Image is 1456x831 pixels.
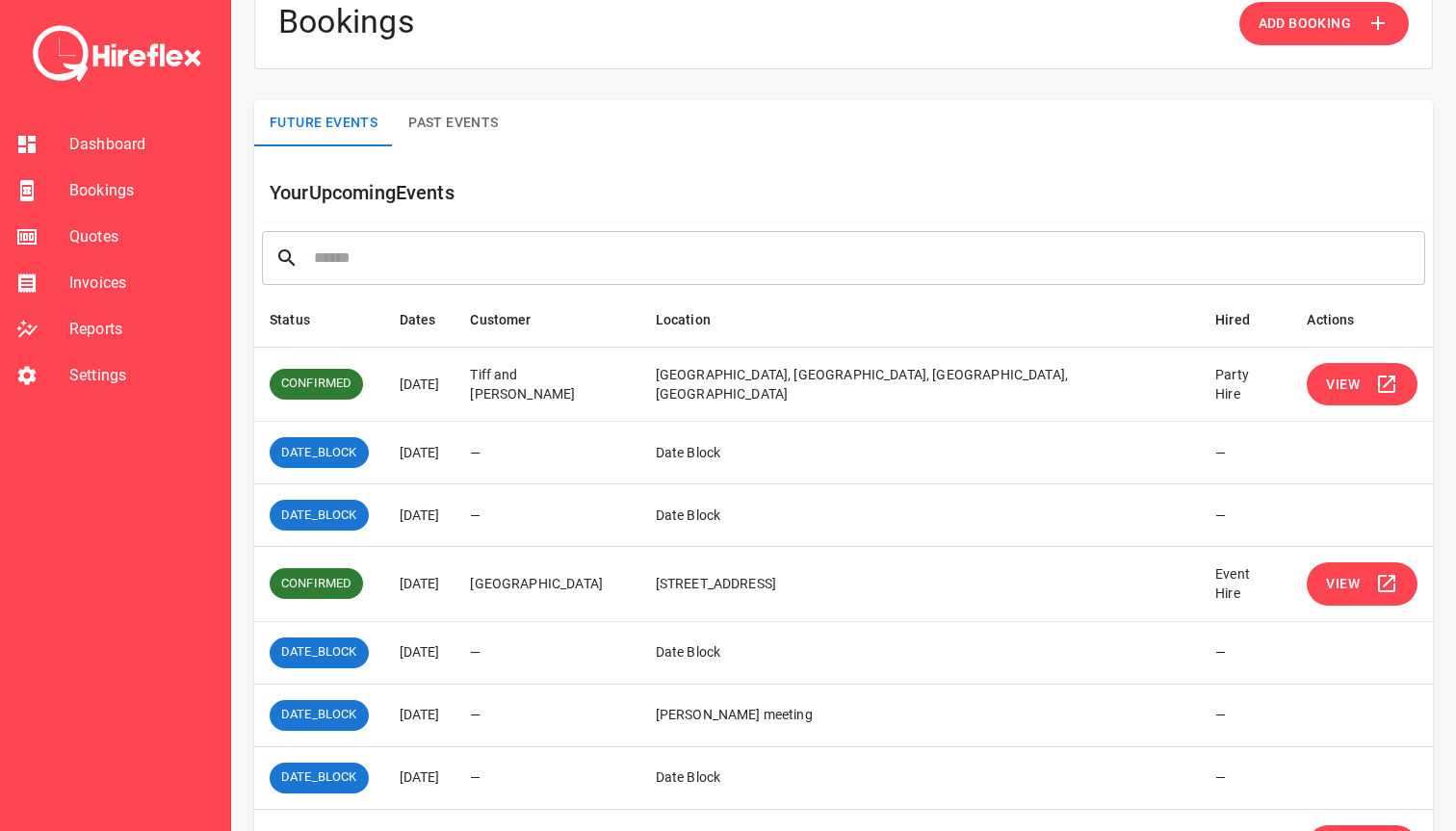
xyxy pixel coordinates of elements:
td: [GEOGRAPHIC_DATA], [GEOGRAPHIC_DATA], [GEOGRAPHIC_DATA], [GEOGRAPHIC_DATA] [640,347,1201,422]
td: — [455,621,639,684]
td: [GEOGRAPHIC_DATA] [455,547,639,622]
td: — [455,684,639,746]
td: — [1200,684,1291,746]
td: Date Block [640,422,1201,484]
td: [DATE] [384,684,455,746]
td: Date Block [640,621,1201,684]
td: Party Hire [1200,347,1291,422]
h6: Your Upcoming Events [270,177,1433,208]
span: Invoices [69,272,215,295]
button: Past Events [393,100,513,146]
span: View [1326,373,1360,397]
span: Settings [69,364,215,387]
th: Actions [1291,293,1433,348]
td: — [455,484,639,547]
td: [STREET_ADDRESS] [640,547,1201,622]
button: View [1307,363,1417,406]
span: View [1326,572,1360,596]
td: — [1200,484,1291,547]
span: DATE_BLOCK [270,444,369,462]
td: [PERSON_NAME] meeting [640,684,1201,746]
span: DATE_BLOCK [270,506,369,525]
span: CONFIRMED [270,375,363,393]
span: Reports [69,318,215,341]
span: DATE_BLOCK [270,643,369,662]
td: [DATE] [384,484,455,547]
span: CONFIRMED [270,575,363,593]
td: [DATE] [384,422,455,484]
td: [DATE] [384,347,455,422]
span: DATE_BLOCK [270,768,369,787]
td: Tiff and [PERSON_NAME] [455,347,639,422]
td: — [1200,422,1291,484]
span: Dashboard [69,133,215,156]
td: — [1200,621,1291,684]
th: Status [254,293,384,348]
th: Customer [455,293,639,348]
h4: Bookings [278,2,415,45]
span: Add Booking [1259,12,1351,36]
td: Event Hire [1200,547,1291,622]
th: Dates [384,293,455,348]
button: Future Events [254,100,393,146]
td: Date Block [640,484,1201,547]
td: — [455,746,639,809]
td: — [1200,746,1291,809]
button: View [1307,562,1417,606]
td: [DATE] [384,621,455,684]
th: Location [640,293,1201,348]
td: Date Block [640,746,1201,809]
td: [DATE] [384,547,455,622]
button: Add Booking [1239,2,1409,45]
span: Quotes [69,225,215,248]
span: DATE_BLOCK [270,706,369,724]
span: Bookings [69,179,215,202]
th: Hired [1200,293,1291,348]
td: — [455,422,639,484]
td: [DATE] [384,746,455,809]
